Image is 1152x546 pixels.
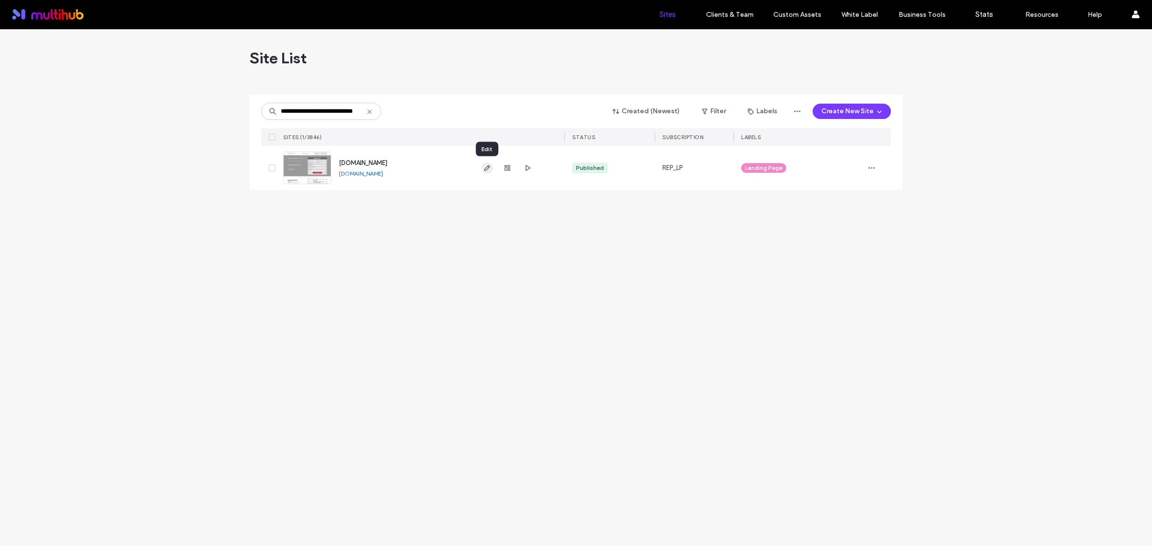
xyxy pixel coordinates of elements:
[692,104,735,119] button: Filter
[741,134,761,141] span: LABELS
[283,134,322,141] span: SITES (1/3846)
[745,164,782,172] span: Landing Page
[250,48,307,68] span: Site List
[773,11,821,19] label: Custom Assets
[841,11,878,19] label: White Label
[660,10,676,19] label: Sites
[476,142,498,156] div: Edit
[1088,11,1102,19] label: Help
[1025,11,1058,19] label: Resources
[975,10,993,19] label: Stats
[706,11,754,19] label: Clients & Team
[339,170,383,177] a: [DOMAIN_NAME]
[339,159,387,166] a: [DOMAIN_NAME]
[899,11,946,19] label: Business Tools
[662,163,683,173] span: REP_LP
[572,134,595,141] span: STATUS
[739,104,786,119] button: Labels
[22,7,41,15] span: Help
[576,164,604,172] div: Published
[813,104,891,119] button: Create New Site
[662,134,703,141] span: SUBSCRIPTION
[604,104,688,119] button: Created (Newest)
